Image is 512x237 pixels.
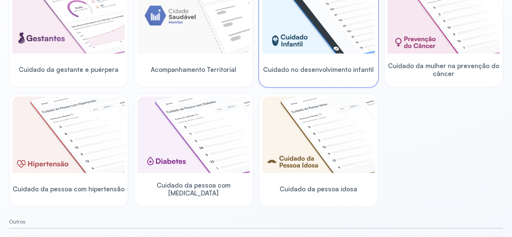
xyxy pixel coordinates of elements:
[19,66,118,73] span: Cuidado da gestante e puérpera
[263,66,374,73] span: Cuidado no desenvolvimento infantil
[12,97,125,173] img: hypertension.png
[138,181,250,197] span: Cuidado da pessoa com [MEDICAL_DATA]
[262,97,375,173] img: elderly.png
[9,219,503,225] small: Outros
[138,97,250,173] img: diabetics.png
[388,62,500,78] span: Cuidado da mulher na prevenção do câncer
[280,185,357,193] span: Cuidado da pessoa idosa
[151,66,236,73] span: Acompanhamento Territorial
[13,185,124,193] span: Cuidado da pessoa com hipertensão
